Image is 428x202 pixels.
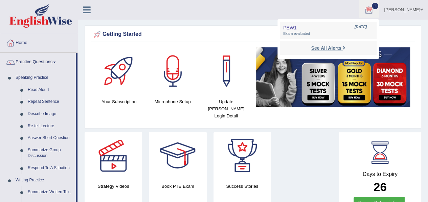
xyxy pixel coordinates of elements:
a: Writing Practice [13,174,76,186]
a: Re-tell Lecture [25,120,76,132]
h4: Book PTE Exam [149,183,206,190]
span: 1 [372,3,379,9]
h4: Success Stories [213,183,271,190]
a: Practice Questions [0,53,76,70]
strong: See All Alerts [311,45,341,51]
a: Answer Short Question [25,132,76,144]
a: Speaking Practice [13,72,76,84]
a: Respond To A Situation [25,162,76,174]
a: Read Aloud [25,84,76,96]
h4: Days to Expiry [346,171,413,177]
a: See All Alerts [309,44,347,52]
h4: Microphone Setup [149,98,196,105]
span: PEW1 [283,25,297,30]
h4: Update [PERSON_NAME] Login Detail [203,98,249,119]
a: Repeat Sentence [25,96,76,108]
a: Describe Image [25,108,76,120]
span: Exam evaluated [283,31,373,37]
a: Summarize Group Discussion [25,144,76,162]
div: Getting Started [92,29,413,40]
a: Summarize Written Text [25,186,76,198]
h4: Strategy Videos [85,183,142,190]
b: 26 [374,180,387,194]
span: [DATE] [355,24,367,30]
a: PEW1 [DATE] Exam evaluated [281,23,375,38]
img: small5.jpg [256,47,410,107]
a: Home [0,33,77,50]
h4: Your Subscription [96,98,142,105]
